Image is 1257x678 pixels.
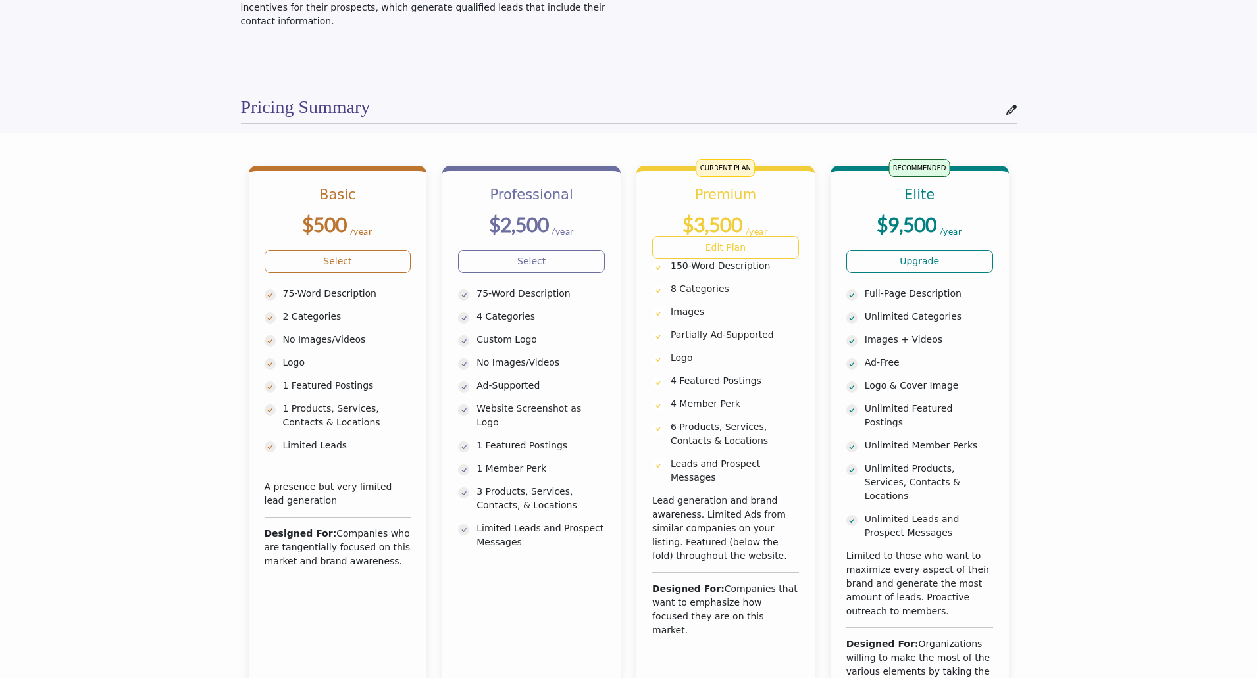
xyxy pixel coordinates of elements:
div: Companies who are tangentially focused on this market and brand awareness. [265,527,411,568]
p: Leads and Prospect Messages [671,457,799,485]
p: Images + Videos [865,333,993,347]
p: Ad-Free [865,356,993,370]
p: 1 Member Perk [476,462,605,475]
sub: /year [746,226,769,237]
p: Unlimited Leads and Prospect Messages [865,512,993,540]
b: $500 [302,212,347,236]
a: Select [265,250,411,273]
b: Designed For: [265,528,337,539]
p: No Images/Videos [476,356,605,370]
p: Unlimited Member Perks [865,439,993,452]
b: Elite [904,187,935,203]
p: 3 Products, Services, Contacts, & Locations [476,485,605,512]
p: 1 Products, Services, Contacts & Locations [283,402,411,429]
b: Designed For: [846,639,919,649]
a: Select [458,250,605,273]
p: Logo & Cover Image [865,379,993,393]
p: Limited Leads and Prospect Messages [476,521,605,549]
b: Professional [490,187,573,203]
div: Limited to those who want to maximize every aspect of their brand and generate the most amount of... [846,549,993,618]
div: Lead generation and brand awareness. Limited Ads from similar companies on your listing. Featured... [652,494,799,563]
p: 1 Featured Postings [476,439,605,452]
p: 4 Categories [476,310,605,324]
p: Custom Logo [476,333,605,347]
a: Upgrade [846,250,993,273]
span: CURRENT PLAN [696,159,755,177]
h2: Pricing Summary [241,96,371,118]
b: $2,500 [489,212,549,236]
p: A presence but very limited lead generation [265,480,411,508]
b: Designed For: [652,583,725,594]
sub: /year [940,226,963,237]
p: Website Screenshot as Logo [476,402,605,429]
p: Limited Leads [283,439,411,452]
p: Ad-Supported [476,379,605,393]
p: 8 Categories [671,282,799,296]
p: Images [671,305,799,319]
p: Unlimited Categories [865,310,993,324]
p: 150-Word Description [671,259,799,273]
p: Full-Page Description [865,287,993,301]
p: Unlimited Featured Postings [865,402,993,429]
b: Premium [695,187,756,203]
p: 4 Member Perk [671,397,799,411]
p: 4 Featured Postings [671,374,799,388]
span: RECOMMENDED [889,159,950,177]
div: Companies that want to emphasize how focused they are on this market. [652,582,799,637]
b: $9,500 [877,212,936,236]
p: Unlimited Products, Services, Contacts & Locations [865,462,993,503]
p: 75-Word Description [283,287,411,301]
p: 1 Featured Postings [283,379,411,393]
p: Logo [671,351,799,365]
b: Basic [319,187,356,203]
p: Logo [283,356,411,370]
b: $3,500 [682,212,742,236]
p: 6 Products, Services, Contacts & Locations [671,420,799,448]
a: Edit Plan [652,236,799,259]
p: Partially Ad-Supported [671,328,799,342]
p: 75-Word Description [476,287,605,301]
sub: /year [552,226,575,237]
p: No Images/Videos [283,333,411,347]
sub: /year [350,226,373,237]
p: 2 Categories [283,310,411,324]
